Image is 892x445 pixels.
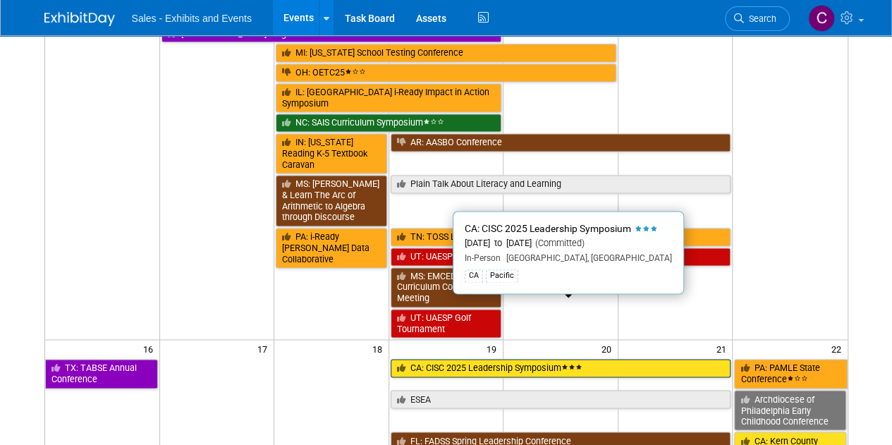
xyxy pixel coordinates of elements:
a: PA: PAMLE State Conference [734,359,847,388]
a: UT: UAESP Golf Tournament [391,309,502,338]
a: MS: [PERSON_NAME] & Learn The Arc of Arithmetic to Algebra through Discourse [276,175,387,226]
a: Archdiocese of Philadelphia Early Childhood Conference [734,390,845,430]
span: 21 [714,340,732,358]
span: 20 [600,340,618,358]
span: (Committed) [532,238,585,248]
img: Christine Lurz [808,5,835,32]
a: CA: CISC 2025 Leadership Symposium [391,359,731,377]
span: 16 [142,340,159,358]
a: IL: [GEOGRAPHIC_DATA] i-Ready Impact in Action Symposium [276,83,501,112]
a: NC: SAIS Curriculum Symposium [276,114,501,132]
a: OH: OETC25 [276,63,616,82]
a: IN: [US_STATE] Reading K-5 Textbook Caravan [276,133,387,173]
a: ESEA [391,390,731,408]
a: TX: TABSE Annual Conference [45,359,158,388]
div: [DATE] to [DATE] [465,238,672,250]
span: CA: CISC 2025 Leadership Symposium [465,223,631,234]
a: TN: TOSS Legislative Conference [391,228,731,246]
a: Plain Talk About Literacy and Learning [391,175,731,193]
span: Sales - Exhibits and Events [132,13,252,24]
span: In-Person [465,253,501,263]
span: 22 [830,340,848,358]
span: 18 [371,340,389,358]
span: 17 [256,340,274,358]
a: Search [725,6,790,31]
img: ExhibitDay [44,12,115,26]
div: Pacific [486,269,518,282]
span: Search [744,13,776,24]
a: MS: EMCED Curriculum Coordinators Meeting [391,267,502,307]
span: 19 [485,340,503,358]
div: CA [465,269,483,282]
a: PA: i-Ready [PERSON_NAME] Data Collaborative [276,228,387,268]
a: UT: UAESP Mid Winter Conference 2025 [391,248,731,266]
a: AR: AASBO Conference [391,133,731,152]
span: [GEOGRAPHIC_DATA], [GEOGRAPHIC_DATA] [501,253,672,263]
a: MI: [US_STATE] School Testing Conference [276,44,616,62]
